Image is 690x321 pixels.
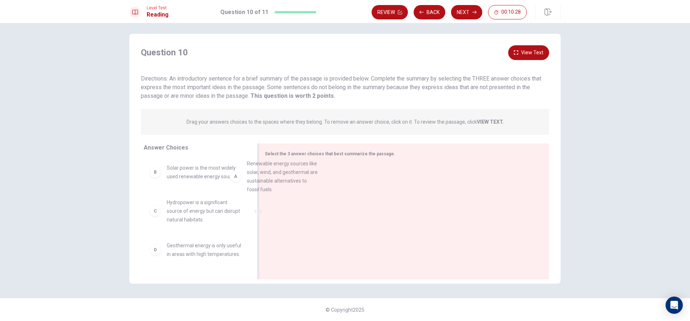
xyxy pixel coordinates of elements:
[372,5,408,19] button: Review
[477,119,504,125] strong: VIEW TEXT.
[488,5,527,19] button: 00:10:28
[326,307,364,313] span: © Copyright 2025
[501,9,521,15] span: 00:10:28
[666,297,683,314] div: Open Intercom Messenger
[451,5,482,19] button: Next
[220,8,268,17] h1: Question 10 of 11
[414,5,445,19] button: Back
[265,151,395,156] span: Select the 3 answer choices that best summarize the passage.
[147,5,169,10] span: Level Test
[141,75,541,99] span: Directions: An introductory sentence for a brief summary of the passage is provided below. Comple...
[144,144,188,151] span: Answer Choices
[508,45,549,60] button: View Text
[141,47,188,58] h4: Question 10
[249,92,335,99] strong: This question is worth 2 points.
[187,119,504,125] p: Drag your answers choices to the spaces where they belong. To remove an answer choice, click on i...
[147,10,169,19] h1: Reading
